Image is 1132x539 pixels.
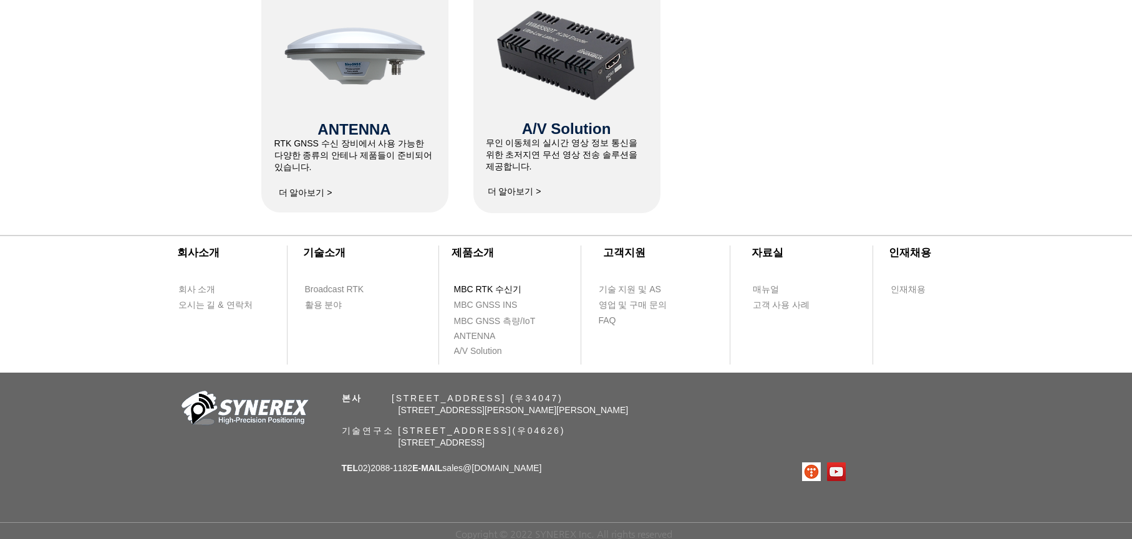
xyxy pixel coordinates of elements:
[454,345,502,358] span: A/V Solution
[412,463,442,473] span: E-MAIL
[889,247,931,259] span: ​인재채용
[453,328,525,344] a: ANTENNA
[891,284,926,296] span: 인재채용
[598,313,670,328] a: FAQ
[452,247,494,259] span: ​제품소개
[279,188,332,199] span: 더 알아보기 >
[342,393,363,403] span: 본사
[274,181,337,206] a: 더 알아보기 >
[178,284,216,296] span: 회사 소개
[303,247,346,259] span: ​기술소개
[463,463,541,473] a: @[DOMAIN_NAME]
[304,282,376,297] a: Broadcast RTK
[752,297,824,313] a: 고객 사용 사례
[599,299,667,312] span: 영업 및 구매 문의
[802,462,821,481] img: 티스토리로고
[598,282,692,297] a: 기술 지원 및 AS
[342,463,542,473] span: 02)2088-1182 sales
[752,247,783,259] span: ​자료실
[753,284,779,296] span: 매뉴얼
[989,485,1132,539] iframe: Wix Chat
[599,284,661,296] span: 기술 지원 및 AS
[486,138,637,171] span: ​무인 이동체의 실시간 영상 정보 통신을 위한 초저지연 무선 영상 전송 솔루션을 제공합니다.
[827,462,846,481] img: 유튜브 사회 아이콘
[178,299,253,312] span: 오시는 길 & 연락처
[752,282,824,297] a: 매뉴얼
[802,462,846,481] ul: SNS 모음
[454,299,518,312] span: MBC GNSS INS
[454,315,536,328] span: MBC GNSS 측량/IoT
[178,297,262,313] a: 오시는 길 & 연락처
[599,315,616,327] span: FAQ
[454,330,496,343] span: ANTENNA
[598,297,670,313] a: 영업 및 구매 문의
[454,284,522,296] span: MBC RTK 수신기
[342,463,358,473] span: TEL
[453,297,531,313] a: MBC GNSS INS
[305,299,342,312] span: 활용 분야
[274,138,433,172] span: RTK GNSS 수신 장비에서 사용 가능한 다양한 종류의 안테나 제품들이 준비되어 있습니다.
[304,297,376,313] a: 활용 분야
[175,389,312,430] img: 회사_로고-removebg-preview.png
[488,186,541,198] span: 더 알아보기 >
[178,282,249,297] a: 회사 소개
[342,426,566,436] span: 기술연구소 [STREET_ADDRESS](우04626)
[753,299,810,312] span: 고객 사용 사례
[522,120,611,137] span: A/V Solution
[177,247,220,259] span: ​회사소개
[453,282,547,297] a: MBC RTK 수신기
[342,393,563,403] span: ​ [STREET_ADDRESS] (우34047)
[890,282,949,297] a: 인재채용
[399,437,485,447] span: [STREET_ADDRESS]
[305,284,364,296] span: Broadcast RTK
[317,121,390,138] span: ANTENNA
[483,179,546,204] a: 더 알아보기 >
[453,343,525,359] a: A/V Solution
[455,528,672,539] span: Copyright © 2022 SYNEREX Inc. All rights reserved
[603,247,646,259] span: ​고객지원
[399,405,629,415] span: [STREET_ADDRESS][PERSON_NAME][PERSON_NAME]
[453,313,563,329] a: MBC GNSS 측량/IoT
